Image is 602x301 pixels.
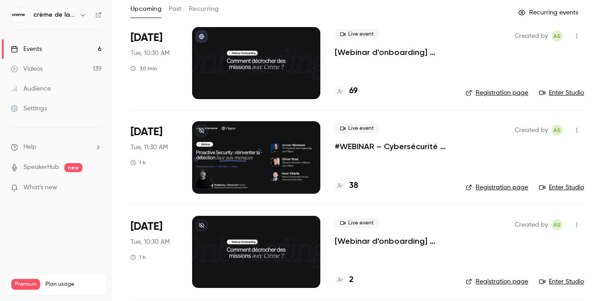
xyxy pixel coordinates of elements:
[33,10,76,19] h6: crème de la crème
[335,29,379,40] span: Live event
[130,143,168,152] span: Tue, 11:30 AM
[553,219,561,230] span: AS
[11,104,47,113] div: Settings
[11,64,43,73] div: Videos
[130,237,170,246] span: Tue, 10:30 AM
[349,180,358,192] h4: 38
[553,31,561,41] span: AS
[11,142,102,152] li: help-dropdown-opener
[466,88,528,97] a: Registration page
[335,141,451,152] a: #WEBINAR – Cybersécurité proactive : une nouvelle ère pour la détection des menaces avec [PERSON_...
[539,88,584,97] a: Enter Studio
[335,236,451,246] a: [Webinar d'onboarding] Crème de la Crème : [PERSON_NAME] & Q&A par [PERSON_NAME]
[349,85,358,97] h4: 69
[335,123,379,134] span: Live event
[11,45,42,54] div: Events
[11,8,26,22] img: crème de la crème
[189,2,219,16] button: Recurring
[335,274,354,286] a: 2
[130,2,162,16] button: Upcoming
[169,2,182,16] button: Past
[130,27,178,99] div: Sep 23 Tue, 10:30 AM (Europe/Madrid)
[335,47,451,58] a: [Webinar d'onboarding] Crème de la Crème : [PERSON_NAME] & Q&A par [PERSON_NAME]
[539,183,584,192] a: Enter Studio
[130,121,178,193] div: Sep 23 Tue, 11:30 AM (Europe/Paris)
[91,184,102,192] iframe: Noticeable Trigger
[515,31,548,41] span: Created by
[130,31,162,45] span: [DATE]
[335,218,379,228] span: Live event
[130,159,146,166] div: 1 h
[514,5,584,20] button: Recurring events
[553,125,561,136] span: AS
[466,183,528,192] a: Registration page
[23,142,36,152] span: Help
[515,219,548,230] span: Created by
[335,180,358,192] a: 38
[335,85,358,97] a: 69
[23,163,59,172] a: SpeakerHub
[11,279,40,290] span: Premium
[130,65,157,72] div: 30 min
[130,219,162,234] span: [DATE]
[552,125,562,136] span: Alexandre Sutra
[11,84,51,93] div: Audience
[552,31,562,41] span: Alexandre Sutra
[130,216,178,288] div: Sep 30 Tue, 10:30 AM (Europe/Paris)
[515,125,548,136] span: Created by
[130,254,146,261] div: 1 h
[23,183,57,192] span: What's new
[539,277,584,286] a: Enter Studio
[349,274,354,286] h4: 2
[552,219,562,230] span: Alexandre Sutra
[130,125,162,139] span: [DATE]
[130,49,170,58] span: Tue, 10:30 AM
[64,163,82,172] span: new
[466,277,528,286] a: Registration page
[45,281,101,288] span: Plan usage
